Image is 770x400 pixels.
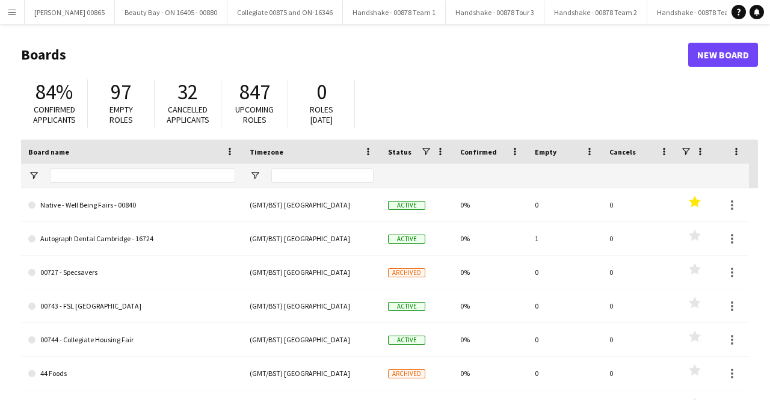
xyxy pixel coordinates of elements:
[602,357,677,390] div: 0
[235,104,274,125] span: Upcoming roles
[28,323,235,357] a: 00744 - Collegiate Housing Fair
[453,323,528,356] div: 0%
[177,79,198,105] span: 32
[242,289,381,322] div: (GMT/BST) [GEOGRAPHIC_DATA]
[242,222,381,255] div: (GMT/BST) [GEOGRAPHIC_DATA]
[109,104,133,125] span: Empty roles
[242,188,381,221] div: (GMT/BST) [GEOGRAPHIC_DATA]
[242,323,381,356] div: (GMT/BST) [GEOGRAPHIC_DATA]
[528,357,602,390] div: 0
[242,256,381,289] div: (GMT/BST) [GEOGRAPHIC_DATA]
[602,323,677,356] div: 0
[28,147,69,156] span: Board name
[227,1,343,24] button: Collegiate 00875 and ON-16346
[388,201,425,210] span: Active
[28,170,39,181] button: Open Filter Menu
[460,147,497,156] span: Confirmed
[28,357,235,390] a: 44 Foods
[239,79,270,105] span: 847
[453,357,528,390] div: 0%
[528,289,602,322] div: 0
[250,170,260,181] button: Open Filter Menu
[453,222,528,255] div: 0%
[28,289,235,323] a: 00743 - FSL [GEOGRAPHIC_DATA]
[115,1,227,24] button: Beauty Bay - ON 16405 - 00880
[28,222,235,256] a: Autograph Dental Cambridge - 16724
[33,104,76,125] span: Confirmed applicants
[35,79,73,105] span: 84%
[528,188,602,221] div: 0
[688,43,758,67] a: New Board
[388,147,411,156] span: Status
[343,1,446,24] button: Handshake - 00878 Team 1
[609,147,636,156] span: Cancels
[453,289,528,322] div: 0%
[453,188,528,221] div: 0%
[388,268,425,277] span: Archived
[453,256,528,289] div: 0%
[271,168,374,183] input: Timezone Filter Input
[388,369,425,378] span: Archived
[111,79,131,105] span: 97
[167,104,209,125] span: Cancelled applicants
[544,1,647,24] button: Handshake - 00878 Team 2
[602,289,677,322] div: 0
[647,1,750,24] button: Handshake - 00878 Team 4
[602,222,677,255] div: 0
[388,302,425,311] span: Active
[602,256,677,289] div: 0
[388,336,425,345] span: Active
[388,235,425,244] span: Active
[446,1,544,24] button: Handshake - 00878 Tour 3
[21,46,688,64] h1: Boards
[528,323,602,356] div: 0
[50,168,235,183] input: Board name Filter Input
[250,147,283,156] span: Timezone
[528,222,602,255] div: 1
[28,188,235,222] a: Native - Well Being Fairs - 00840
[316,79,327,105] span: 0
[25,1,115,24] button: [PERSON_NAME] 00865
[28,256,235,289] a: 00727 - Specsavers
[528,256,602,289] div: 0
[535,147,556,156] span: Empty
[242,357,381,390] div: (GMT/BST) [GEOGRAPHIC_DATA]
[602,188,677,221] div: 0
[310,104,333,125] span: Roles [DATE]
